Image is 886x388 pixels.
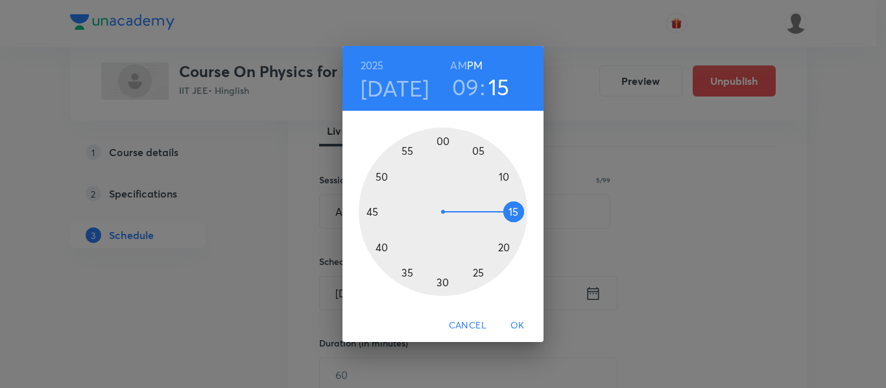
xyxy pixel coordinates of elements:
span: Cancel [449,317,486,334]
button: 09 [452,73,479,100]
button: OK [497,314,538,337]
button: 15 [488,73,510,100]
button: PM [467,56,483,74]
h3: : [480,73,485,100]
button: [DATE] [361,74,429,102]
button: Cancel [444,314,492,337]
button: 2025 [361,56,384,74]
button: AM [450,56,466,74]
span: OK [502,317,533,334]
